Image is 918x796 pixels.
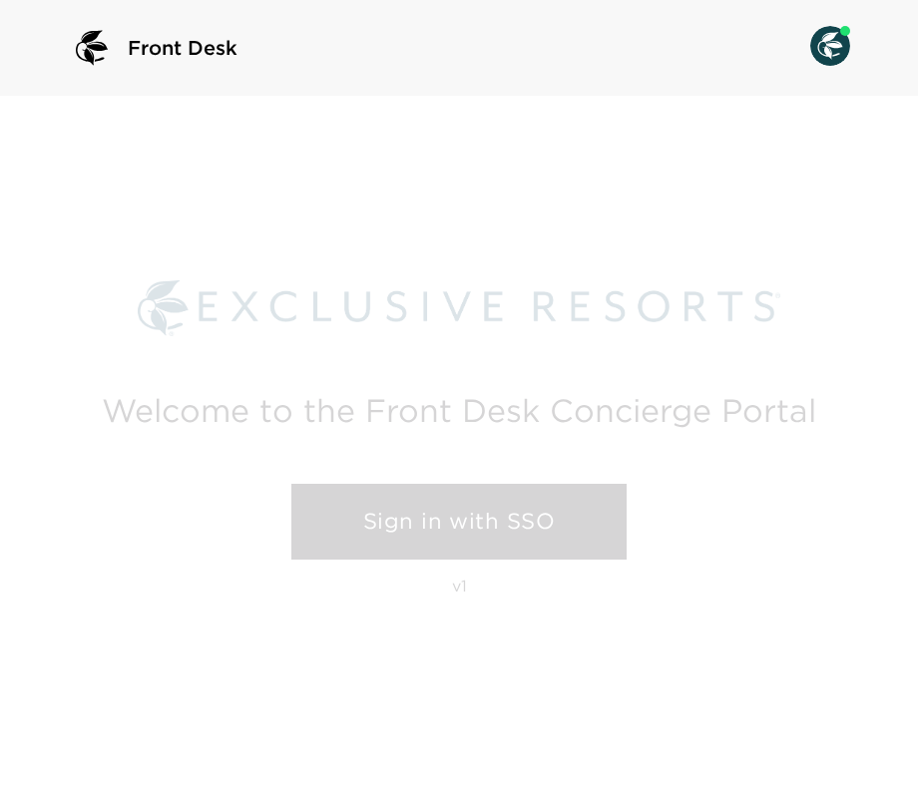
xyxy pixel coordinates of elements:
img: logo [68,24,116,72]
span: Front Desk [128,34,237,62]
a: Sign in with SSO [291,484,627,560]
h2: Welcome to the Front Desk Concierge Portal [102,395,816,426]
img: User [810,26,850,66]
img: Exclusive Resorts logo [138,280,780,336]
p: v1 [452,576,467,596]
